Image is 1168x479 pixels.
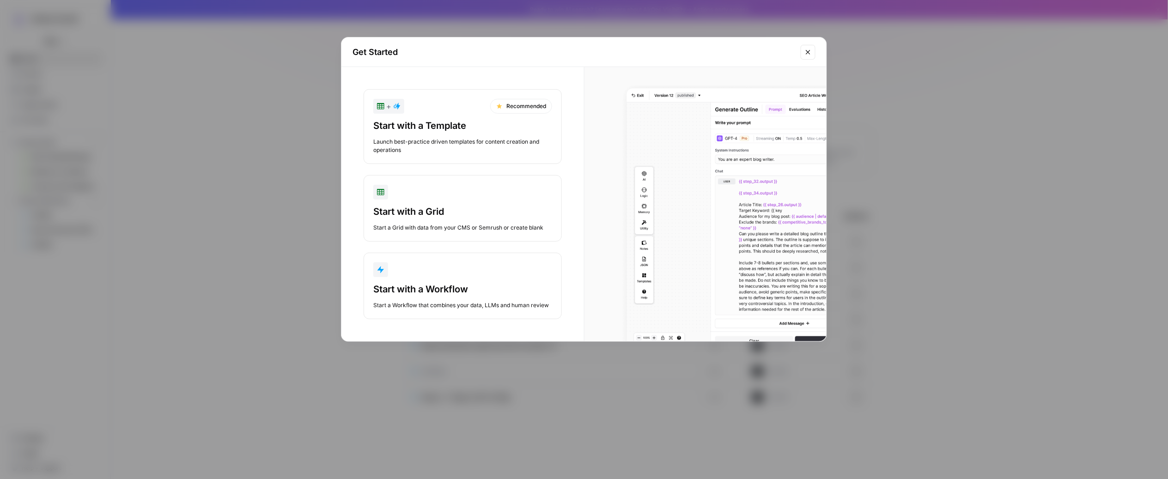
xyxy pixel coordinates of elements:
[373,301,552,309] div: Start a Workflow that combines your data, LLMs and human review
[373,138,552,154] div: Launch best-practice driven templates for content creation and operations
[353,46,795,59] h2: Get Started
[801,45,815,60] button: Close modal
[364,175,562,242] button: Start with a GridStart a Grid with data from your CMS or Semrush or create blank
[373,283,552,296] div: Start with a Workflow
[373,205,552,218] div: Start with a Grid
[364,253,562,319] button: Start with a WorkflowStart a Workflow that combines your data, LLMs and human review
[373,224,552,232] div: Start a Grid with data from your CMS or Semrush or create blank
[364,89,562,164] button: +RecommendedStart with a TemplateLaunch best-practice driven templates for content creation and o...
[490,99,552,114] div: Recommended
[373,119,552,132] div: Start with a Template
[377,101,401,112] div: +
